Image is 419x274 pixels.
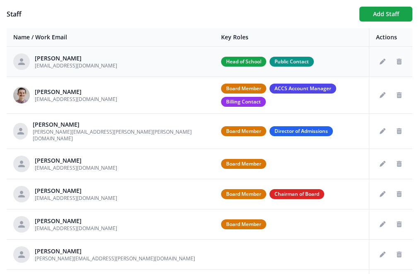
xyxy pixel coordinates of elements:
[376,157,389,171] button: Edit staff
[393,248,406,261] button: Delete staff
[221,84,266,94] span: Board Member
[270,57,314,67] span: Public Contact
[35,54,117,62] div: [PERSON_NAME]
[35,156,117,165] div: [PERSON_NAME]
[35,164,117,171] span: [EMAIL_ADDRESS][DOMAIN_NAME]
[376,187,389,201] button: Edit staff
[369,28,413,47] th: Actions
[35,187,117,195] div: [PERSON_NAME]
[393,89,406,102] button: Delete staff
[221,97,266,107] span: Billing Contact
[393,218,406,231] button: Delete staff
[376,125,389,138] button: Edit staff
[35,195,117,202] span: [EMAIL_ADDRESS][DOMAIN_NAME]
[35,225,117,232] span: [EMAIL_ADDRESS][DOMAIN_NAME]
[33,128,192,142] span: [PERSON_NAME][EMAIL_ADDRESS][PERSON_NAME][PERSON_NAME][DOMAIN_NAME]
[7,28,214,47] th: Name / Work Email
[221,189,266,199] span: Board Member
[270,84,336,94] span: ACCS Account Manager
[393,157,406,171] button: Delete staff
[393,125,406,138] button: Delete staff
[376,55,389,68] button: Edit staff
[214,28,369,47] th: Key Roles
[270,189,324,199] span: Chairman of Board
[376,248,389,261] button: Edit staff
[35,217,117,225] div: [PERSON_NAME]
[270,126,333,136] span: Director of Admissions
[33,120,207,129] div: [PERSON_NAME]
[359,7,412,22] button: Add Staff
[221,57,266,67] span: Head of School
[221,159,266,169] span: Board Member
[35,62,117,69] span: [EMAIL_ADDRESS][DOMAIN_NAME]
[7,9,353,19] h1: Staff
[376,89,389,102] button: Edit staff
[221,219,266,229] span: Board Member
[35,247,195,255] div: [PERSON_NAME]
[35,255,195,262] span: [PERSON_NAME][EMAIL_ADDRESS][PERSON_NAME][DOMAIN_NAME]
[35,96,117,103] span: [EMAIL_ADDRESS][DOMAIN_NAME]
[393,55,406,68] button: Delete staff
[35,88,117,96] div: [PERSON_NAME]
[376,218,389,231] button: Edit staff
[221,126,266,136] span: Board Member
[393,187,406,201] button: Delete staff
